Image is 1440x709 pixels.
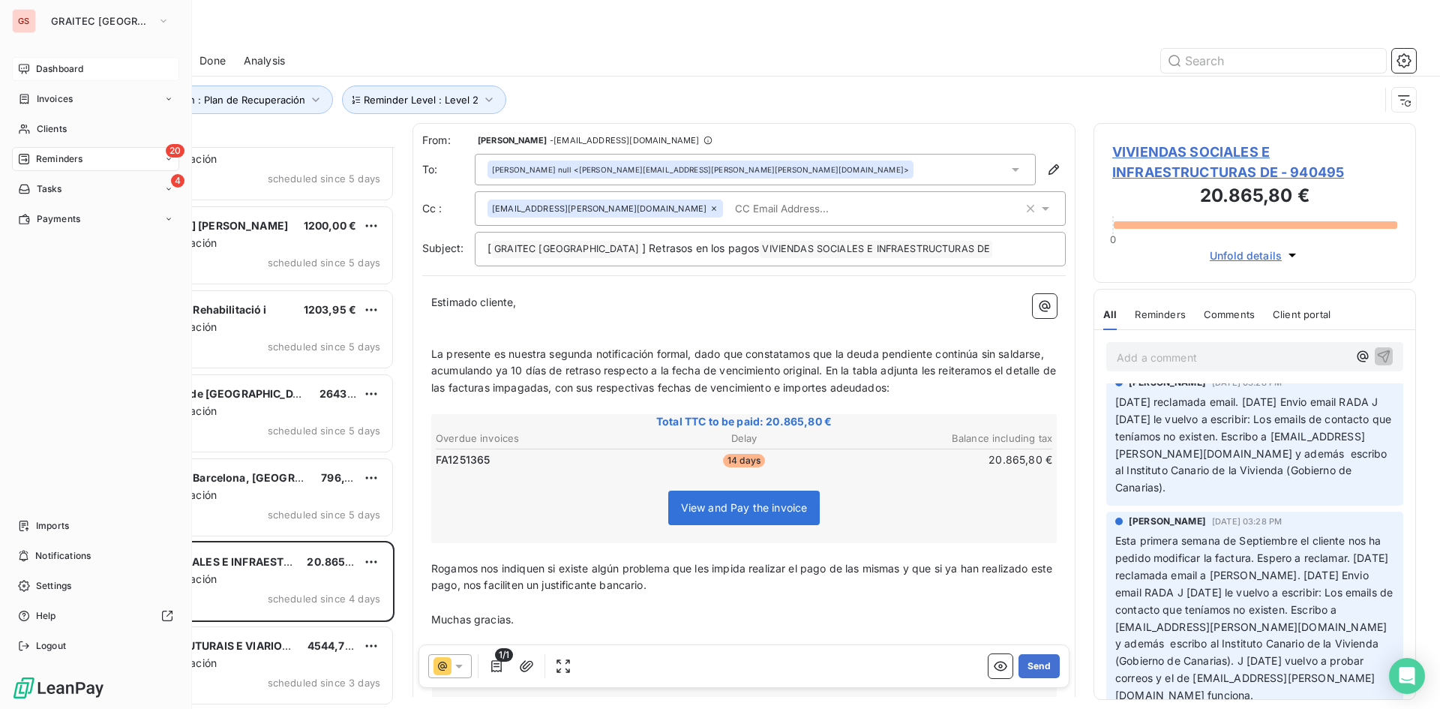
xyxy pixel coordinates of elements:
th: Balance including tax [848,431,1053,446]
span: ] Retrasos en los pagos [642,242,759,254]
img: Logo LeanPay [12,676,105,700]
span: GRAITEC [GEOGRAPHIC_DATA] [51,15,151,27]
span: scheduled since 4 days [268,593,380,605]
a: Imports [12,514,179,538]
span: La presente es nuestra segunda notificación formal, dado que constatamos que la deuda pendiente c... [431,347,1059,395]
label: Cc : [422,201,475,216]
div: grid [72,147,394,709]
span: Settings [36,579,71,593]
span: [DATE] 03:28 PM [1212,378,1282,387]
span: Tasks [37,182,62,196]
span: 20.865,80 € [307,555,373,568]
span: Reminders [1135,308,1185,320]
span: Reminders [36,152,82,166]
button: Reminder Level : Level 2 [342,86,506,114]
td: 20.865,80 € [848,452,1053,468]
span: Payments [37,212,80,226]
label: To: [422,162,475,177]
span: 14 days [723,454,765,467]
span: VIVIENDAS SOCIALES E INFRAESTRUCTURAS DE [106,555,358,568]
span: 2643,85 € [319,387,374,400]
span: Onnera Laundry Barcelona, [GEOGRAPHIC_DATA] [106,471,363,484]
span: Clients [37,122,67,136]
span: DESEÑOS ESTRUTURAIS E VIARIOS, S.L. [106,639,316,652]
h3: 20.865,80 € [1112,182,1397,212]
span: [ [487,242,491,254]
span: 1203,95 € [304,303,356,316]
span: Gcia. Municipal de [GEOGRAPHIC_DATA]. Sanlúcar de Bda [106,387,407,400]
span: scheduled since 5 days [268,257,380,269]
span: Rogamos nos indiquen si existe algún problema que les impida realizar el pago de las mismas y que... [431,562,1055,592]
span: scheduled since 3 days [268,677,380,689]
span: 4 [171,174,184,188]
span: 1200,00 € [304,219,356,232]
span: scheduled since 5 days [268,425,380,437]
a: 4Tasks [12,177,179,201]
span: 796,18 € [321,471,365,484]
span: [PERSON_NAME] [478,136,547,145]
a: Clients [12,117,179,141]
button: Send [1018,654,1060,678]
span: Esta primera semana de Septiembre el cliente nos ha pedido modificar la factura. Espero a reclama... [1115,534,1396,701]
a: Dashboard [12,57,179,81]
span: [DATE] reclamada email. [DATE] Envio email RADA J [DATE] le vuelvo a escribir: Los emails de cont... [1115,395,1394,494]
span: [PERSON_NAME] [1129,515,1206,528]
span: Invoices [37,92,73,106]
span: Notifications [35,549,91,563]
span: VIVIENDAS SOCIALES E INFRAESTRUCTURAS DE [760,241,992,258]
span: Estimado cliente, [431,296,517,308]
span: Client portal [1273,308,1330,320]
span: Logout [36,639,66,653]
a: Help [12,604,179,628]
span: Muchas gracias. [431,613,514,626]
th: Overdue invoices [435,431,640,446]
span: scheduled since 5 days [268,173,380,185]
span: Subject: [422,242,463,254]
div: <[PERSON_NAME][EMAIL_ADDRESS][PERSON_NAME][PERSON_NAME][DOMAIN_NAME]> [492,164,909,175]
a: 20Reminders [12,147,179,171]
span: Imports [36,519,69,533]
button: Reminder plan : Plan de Recuperación [106,86,333,114]
span: Reminder plan : Plan de Recuperación [128,94,305,106]
span: GRAITEC [GEOGRAPHIC_DATA] [492,241,641,258]
span: [EMAIL_ADDRESS][PERSON_NAME][DOMAIN_NAME] [492,204,706,213]
span: From: [422,133,475,148]
span: scheduled since 5 days [268,509,380,521]
span: View and Pay the invoice [681,501,808,514]
div: Open Intercom Messenger [1389,658,1425,694]
span: [PERSON_NAME] null [492,164,571,175]
span: [PERSON_NAME] [PERSON_NAME] [106,219,288,232]
span: Unfold details [1210,248,1282,263]
span: Dashboard [36,62,83,76]
a: Settings [12,574,179,598]
span: All [1103,308,1117,320]
th: Delay [641,431,846,446]
span: [DATE] 03:28 PM [1212,517,1282,526]
span: Comments [1204,308,1255,320]
input: CC Email Address... [729,197,902,220]
span: 1/1 [495,648,513,662]
span: - [EMAIL_ADDRESS][DOMAIN_NAME] [550,136,699,145]
span: 20 [166,144,184,158]
span: Reminder Level : Level 2 [364,94,478,106]
button: Unfold details [1205,247,1304,264]
span: Total TTC to be paid: 20.865,80 € [433,414,1054,429]
span: scheduled since 5 days [268,341,380,353]
span: Done [199,53,226,68]
a: Invoices [12,87,179,111]
span: Analysis [244,53,285,68]
a: Payments [12,207,179,231]
span: Help [36,609,56,623]
span: FA1251365 [436,452,490,467]
span: 4544,76 € [307,639,361,652]
div: GS [12,9,36,33]
span: 0 [1110,233,1116,245]
input: Search [1161,49,1386,73]
span: VIVIENDAS SOCIALES E INFRAESTRUCTURAS DE - 940495 [1112,142,1397,182]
